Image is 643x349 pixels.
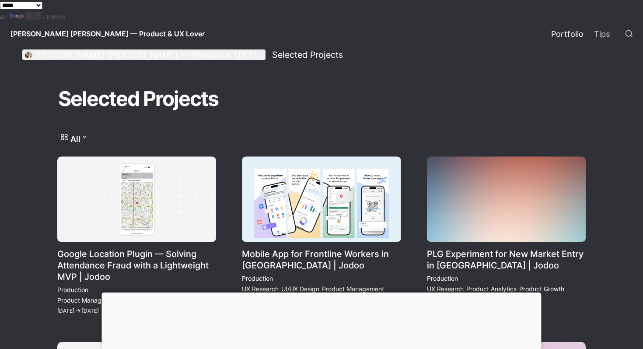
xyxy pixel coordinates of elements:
[22,49,266,60] a: [PERSON_NAME] [PERSON_NAME] — Product & UX Lover
[266,51,269,59] span: /
[10,11,42,21] a: 翻譯
[589,21,615,46] a: Tips
[70,133,80,145] p: All
[10,14,26,20] img: Google 翻譯
[10,29,205,38] span: [PERSON_NAME] [PERSON_NAME] — Product & UX Lover
[242,156,401,316] a: Mobile App for Frontline Workers in [GEOGRAPHIC_DATA] | Jodoo
[35,49,263,60] div: [PERSON_NAME] [PERSON_NAME] — Product & UX Lover
[3,21,212,46] a: [PERSON_NAME] [PERSON_NAME] — Product & UX Lover
[57,83,219,115] h1: Selected Projects
[25,51,32,58] img: Daniel Lee — Product & UX Lover
[427,156,586,316] a: PLG Experiment for New Market Entry in [GEOGRAPHIC_DATA] | Jodoo
[102,293,542,347] iframe: Advertisement
[269,49,346,60] a: Selected Projects
[272,49,343,60] div: Selected Projects
[57,156,216,316] a: Google Location Plugin — Solving Attendance Fraud with a Lightweight MVP | Jodoo
[546,21,589,46] a: Portfolio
